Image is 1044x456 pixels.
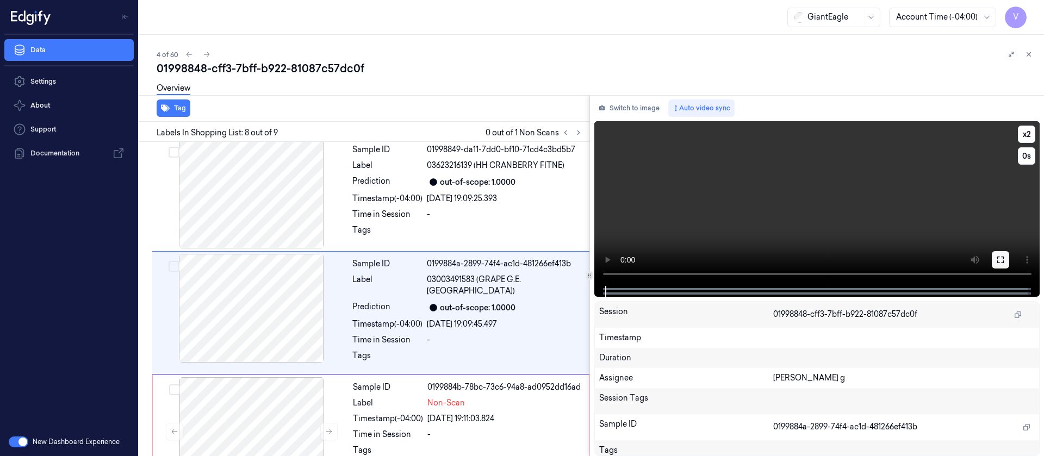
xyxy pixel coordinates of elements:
span: 0 out of 1 Non Scans [486,126,585,139]
button: 0s [1018,147,1035,165]
div: [DATE] 19:09:25.393 [427,193,583,204]
div: 01998849-da11-7dd0-bf10-71cd4c3bd5b7 [427,144,583,155]
button: Auto video sync [668,99,735,117]
div: [DATE] 19:09:45.497 [427,318,583,330]
div: 0199884b-78bc-73c6-94a8-ad0952dd16ad [427,382,582,393]
button: Toggle Navigation [116,8,134,26]
div: Sample ID [352,258,422,270]
a: Documentation [4,142,134,164]
span: Labels In Shopping List: 8 out of 9 [157,127,278,139]
span: 0199884a-2899-74f4-ac1d-481266ef413b [773,421,917,433]
button: V [1005,7,1027,28]
div: Prediction [352,176,422,189]
span: 03623216139 (HH CRANBERRY FITNE) [427,160,564,171]
span: 03003491583 (GRAPE G.E. [GEOGRAPHIC_DATA]) [427,274,583,297]
div: Label [352,274,422,297]
button: About [4,95,134,116]
div: [DATE] 19:11:03.824 [427,413,582,424]
div: Session [599,306,774,323]
a: Support [4,118,134,140]
div: Sample ID [599,418,774,436]
div: Assignee [599,372,774,384]
div: Timestamp (-04:00) [352,193,422,204]
div: Timestamp (-04:00) [352,318,422,330]
button: Tag [157,99,190,117]
a: Overview [157,83,190,95]
div: out-of-scope: 1.0000 [440,177,515,188]
div: - [427,209,583,220]
div: Label [353,397,423,409]
div: Time in Session [353,429,423,440]
span: 01998848-cff3-7bff-b922-81087c57dc0f [773,309,917,320]
button: Select row [169,384,180,395]
div: Label [352,160,422,171]
button: Select row [169,147,179,158]
a: Data [4,39,134,61]
div: Timestamp (-04:00) [353,413,423,424]
span: Non-Scan [427,397,465,409]
div: Tags [352,350,422,367]
div: Time in Session [352,209,422,220]
div: [PERSON_NAME] g [773,372,1035,384]
button: Switch to image [594,99,664,117]
div: out-of-scope: 1.0000 [440,302,515,314]
div: Sample ID [353,382,423,393]
div: 01998848-cff3-7bff-b922-81087c57dc0f [157,61,1035,76]
span: 4 of 60 [157,50,178,59]
div: Time in Session [352,334,422,346]
a: Settings [4,71,134,92]
div: Timestamp [599,332,1035,343]
div: Session Tags [599,392,774,410]
div: Prediction [352,301,422,314]
div: 0199884a-2899-74f4-ac1d-481266ef413b [427,258,583,270]
div: - [427,334,583,346]
div: Duration [599,352,1035,364]
button: x2 [1018,126,1035,143]
div: - [427,429,582,440]
div: Sample ID [352,144,422,155]
div: Tags [352,224,422,242]
button: Select row [169,261,179,272]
